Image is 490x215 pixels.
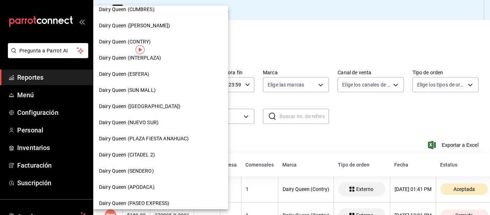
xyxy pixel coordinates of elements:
span: Dairy Queen (NUEVO SUR) [99,119,159,126]
span: Dairy Queen (SENDERO) [99,167,154,175]
div: Dairy Queen (CUMBRES) [93,1,228,18]
div: Dairy Queen (CITADEL 2) [93,147,228,163]
span: Dairy Queen (CUMBRES) [99,6,155,13]
span: Dairy Queen ([GEOGRAPHIC_DATA]) [99,103,180,110]
img: Tooltip marker [136,45,145,54]
div: Dairy Queen (INTERPLAZA) [93,50,228,66]
span: Dairy Queen (ESFERA) [99,70,150,78]
div: Dairy Queen ([GEOGRAPHIC_DATA]) [93,98,228,114]
span: Dairy Queen ([PERSON_NAME]) [99,22,170,29]
span: Dairy Queen (APODACA) [99,183,155,191]
div: Dairy Queen (ESFERA) [93,66,228,82]
span: Dairy Queen (PLAZA FIESTA ANAHUAC) [99,135,189,142]
span: Dairy Queen (CITADEL 2) [99,151,155,159]
div: Dairy Queen (CONTRY) [93,34,228,50]
span: Dairy Queen (INTERPLAZA) [99,54,161,62]
span: Dairy Queen (PASEO EXPRESS) [99,200,170,207]
div: Dairy Queen (APODACA) [93,179,228,195]
div: Dairy Queen (NUEVO SUR) [93,114,228,131]
div: Dairy Queen (SENDERO) [93,163,228,179]
div: Dairy Queen (PASEO EXPRESS) [93,195,228,211]
div: Dairy Queen ([PERSON_NAME]) [93,18,228,34]
div: Dairy Queen (SUN MALL) [93,82,228,98]
div: Dairy Queen (PLAZA FIESTA ANAHUAC) [93,131,228,147]
span: Dairy Queen (SUN MALL) [99,87,156,94]
span: Dairy Queen (CONTRY) [99,38,151,46]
